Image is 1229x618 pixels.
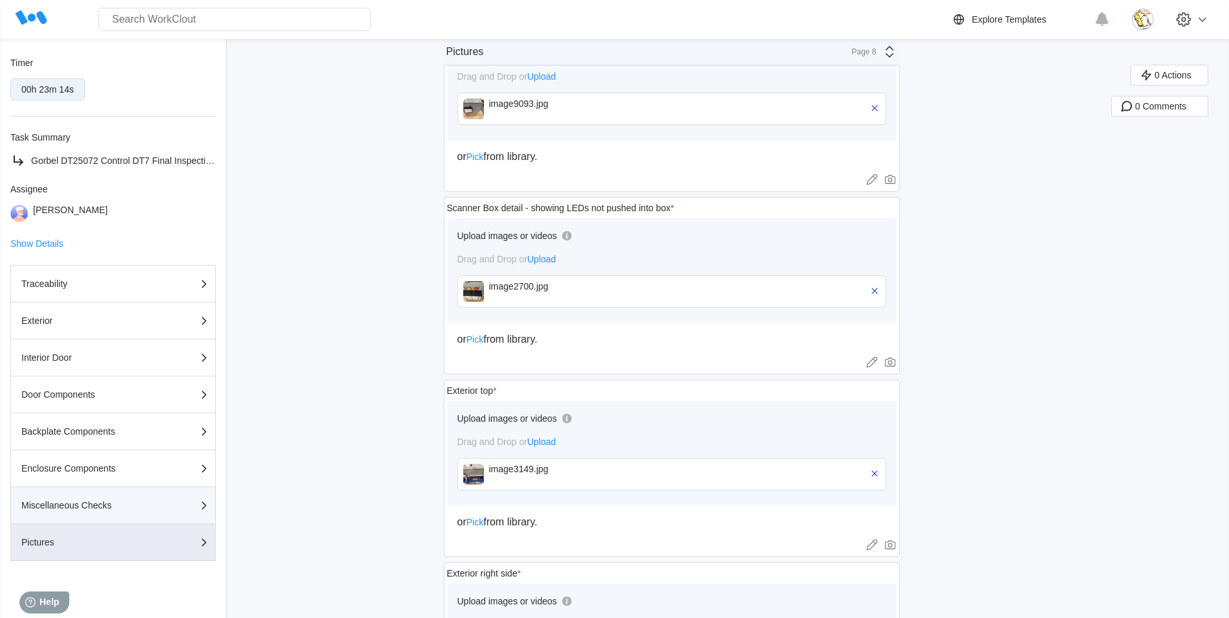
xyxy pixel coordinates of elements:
div: image2700.jpg [489,281,638,292]
a: Explore Templates [951,12,1088,27]
div: or from library. [457,516,886,528]
input: Search WorkClout [98,8,371,31]
div: image3149.jpg [489,464,638,474]
button: Backplate Components [10,413,216,450]
span: Drag and Drop or [457,437,557,447]
div: Upload images or videos [457,596,557,606]
span: Drag and Drop or [457,254,557,264]
span: Upload [527,254,556,264]
span: Pick [466,334,483,345]
div: Scanner Box detail - showing LEDs not pushed into box [447,203,674,213]
div: Page 8 [844,47,877,56]
div: Enclosure Components [21,464,151,473]
button: Exterior [10,303,216,339]
button: Show Details [10,239,63,248]
div: Assignee [10,184,216,194]
span: 0 Actions [1154,71,1191,80]
span: Pick [466,152,483,162]
div: Backplate Components [21,427,151,436]
div: Upload images or videos [457,413,557,424]
span: Pick [466,517,483,527]
button: 0 Comments [1111,96,1208,117]
div: Traceability [21,279,151,288]
div: Miscellaneous Checks [21,501,151,510]
div: Explore Templates [972,14,1046,25]
div: or from library. [457,151,886,163]
div: Timer [10,58,216,68]
span: 0 Comments [1135,102,1186,111]
div: Door Components [21,390,151,399]
div: Exterior right side [447,568,521,578]
div: Pictures [21,538,151,547]
div: Task Summary [10,132,216,143]
button: Traceability [10,265,216,303]
span: Drag and Drop or [457,71,557,82]
div: or from library. [457,334,886,345]
a: Gorbel DT25072 Control DT7 Final Inspection Task - [10,153,216,168]
img: user-3.png [10,205,28,222]
div: [PERSON_NAME] [33,205,108,222]
button: Miscellaneous Checks [10,487,216,524]
span: Upload [527,437,556,447]
img: image9093.jpg [463,98,484,119]
div: image9093.jpg [489,98,638,109]
div: Exterior top [447,385,497,396]
button: 0 Actions [1131,65,1208,86]
img: download.jpg [1132,8,1154,30]
span: Gorbel DT25072 Control DT7 Final Inspection Task - [31,155,242,166]
button: Pictures [10,524,216,561]
div: Exterior [21,316,151,325]
button: Interior Door [10,339,216,376]
div: Upload images or videos [457,231,557,241]
div: 00h 23m 14s [21,84,74,95]
button: Enclosure Components [10,450,216,487]
img: image3149.jpg [463,464,484,485]
div: Pictures [446,46,484,58]
button: Door Components [10,376,216,413]
img: image2700.jpg [463,281,484,302]
span: Upload [527,71,556,82]
div: Interior Door [21,353,151,362]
